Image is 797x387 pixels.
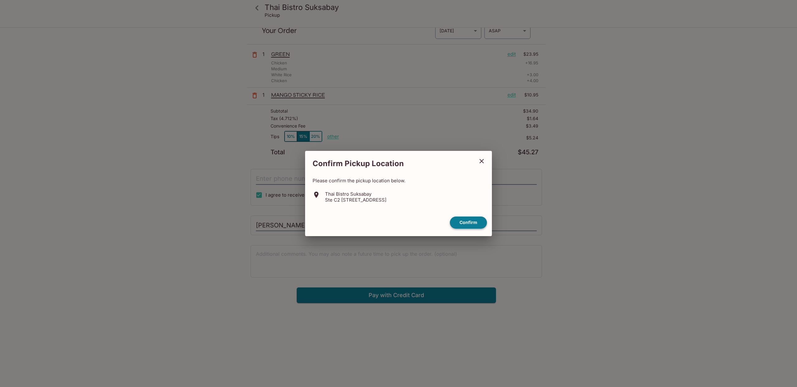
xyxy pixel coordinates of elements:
button: close [474,153,489,169]
p: Please confirm the pickup location below. [313,178,484,184]
p: Ste C2 [STREET_ADDRESS] [325,197,386,203]
p: Thai Bistro Suksabay [325,191,386,197]
h2: Confirm Pickup Location [305,156,474,171]
button: confirm [450,217,487,229]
